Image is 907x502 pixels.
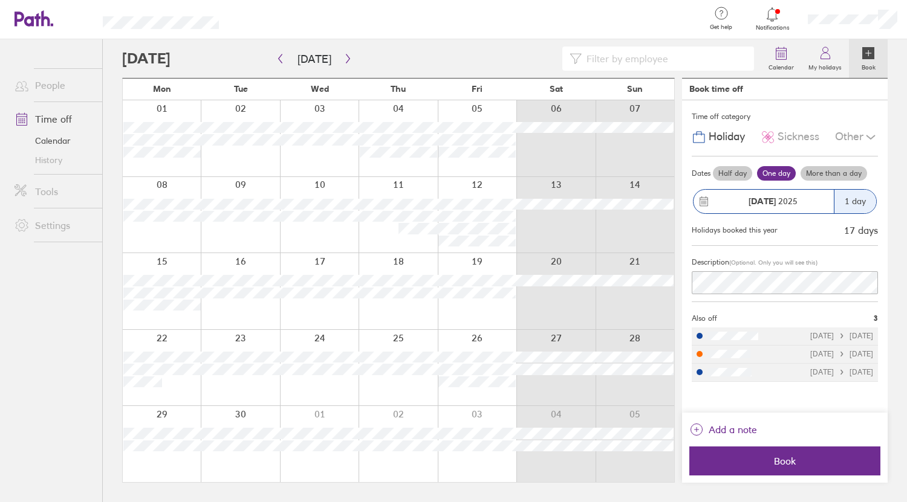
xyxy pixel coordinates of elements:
[692,314,717,323] span: Also off
[874,314,878,323] span: 3
[835,126,878,149] div: Other
[234,84,248,94] span: Tue
[801,166,867,181] label: More than a day
[311,84,329,94] span: Wed
[288,49,341,69] button: [DATE]
[692,108,878,126] div: Time off category
[5,107,102,131] a: Time off
[709,420,757,439] span: Add a note
[689,446,880,475] button: Book
[761,60,801,71] label: Calendar
[753,24,792,31] span: Notifications
[689,420,757,439] button: Add a note
[472,84,483,94] span: Fri
[849,39,888,78] a: Book
[5,179,102,204] a: Tools
[761,39,801,78] a: Calendar
[692,257,729,266] span: Description
[810,350,873,358] div: [DATE] [DATE]
[5,213,102,237] a: Settings
[801,39,849,78] a: My holidays
[692,169,710,178] span: Dates
[582,47,747,70] input: Filter by employee
[627,84,643,94] span: Sun
[550,84,563,94] span: Sat
[729,259,818,266] span: (Optional. Only you will see this)
[5,73,102,97] a: People
[153,84,171,94] span: Mon
[5,150,102,170] a: History
[844,225,878,236] div: 17 days
[692,226,778,234] div: Holidays booked this year
[749,196,798,206] span: 2025
[391,84,406,94] span: Thu
[778,130,819,143] span: Sickness
[834,190,876,213] div: 1 day
[753,6,792,31] a: Notifications
[701,24,741,31] span: Get help
[713,166,752,181] label: Half day
[810,332,873,340] div: [DATE] [DATE]
[854,60,883,71] label: Book
[801,60,849,71] label: My holidays
[692,183,878,220] button: [DATE] 20251 day
[698,455,872,466] span: Book
[757,166,796,181] label: One day
[709,130,745,143] span: Holiday
[5,131,102,150] a: Calendar
[810,368,873,376] div: [DATE] [DATE]
[689,84,743,94] div: Book time off
[749,196,776,207] strong: [DATE]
